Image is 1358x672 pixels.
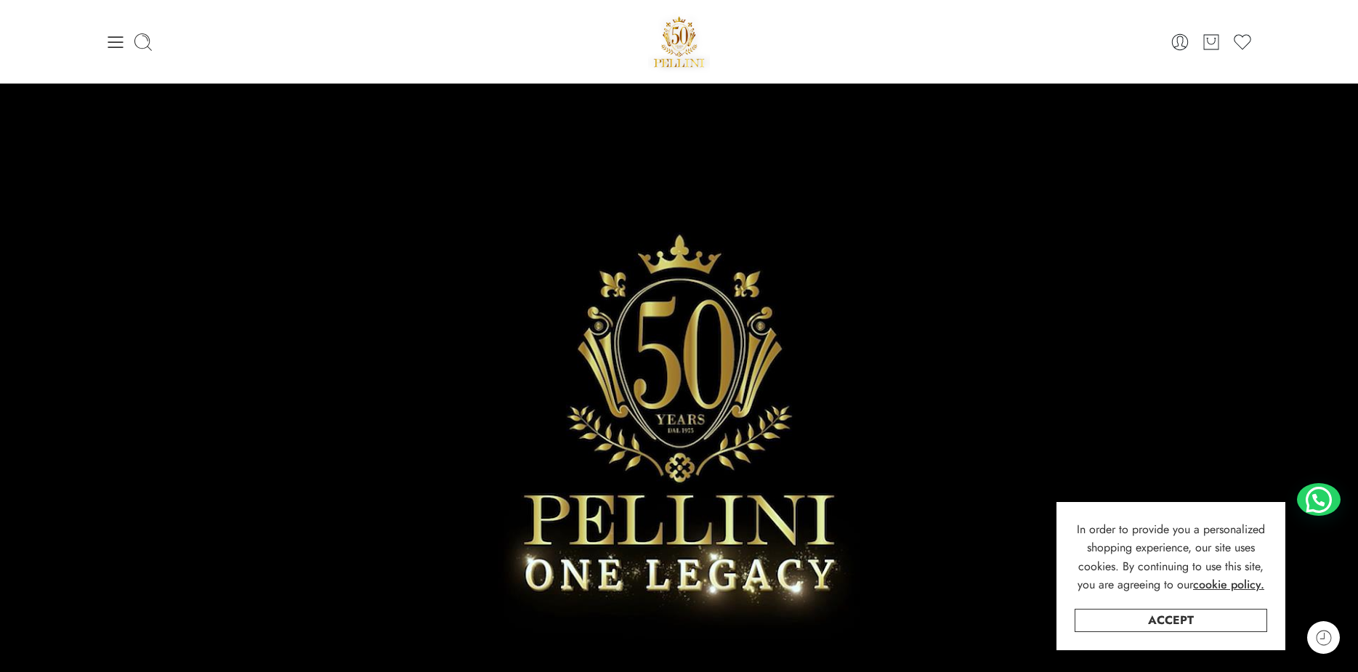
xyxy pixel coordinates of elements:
[648,11,711,73] a: Pellini -
[1170,32,1190,52] a: Login / Register
[1193,575,1264,594] a: cookie policy.
[1075,609,1267,632] a: Accept
[1077,521,1265,594] span: In order to provide you a personalized shopping experience, our site uses cookies. By continuing ...
[648,11,711,73] img: Pellini
[1232,32,1253,52] a: Wishlist
[1201,32,1221,52] a: Cart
